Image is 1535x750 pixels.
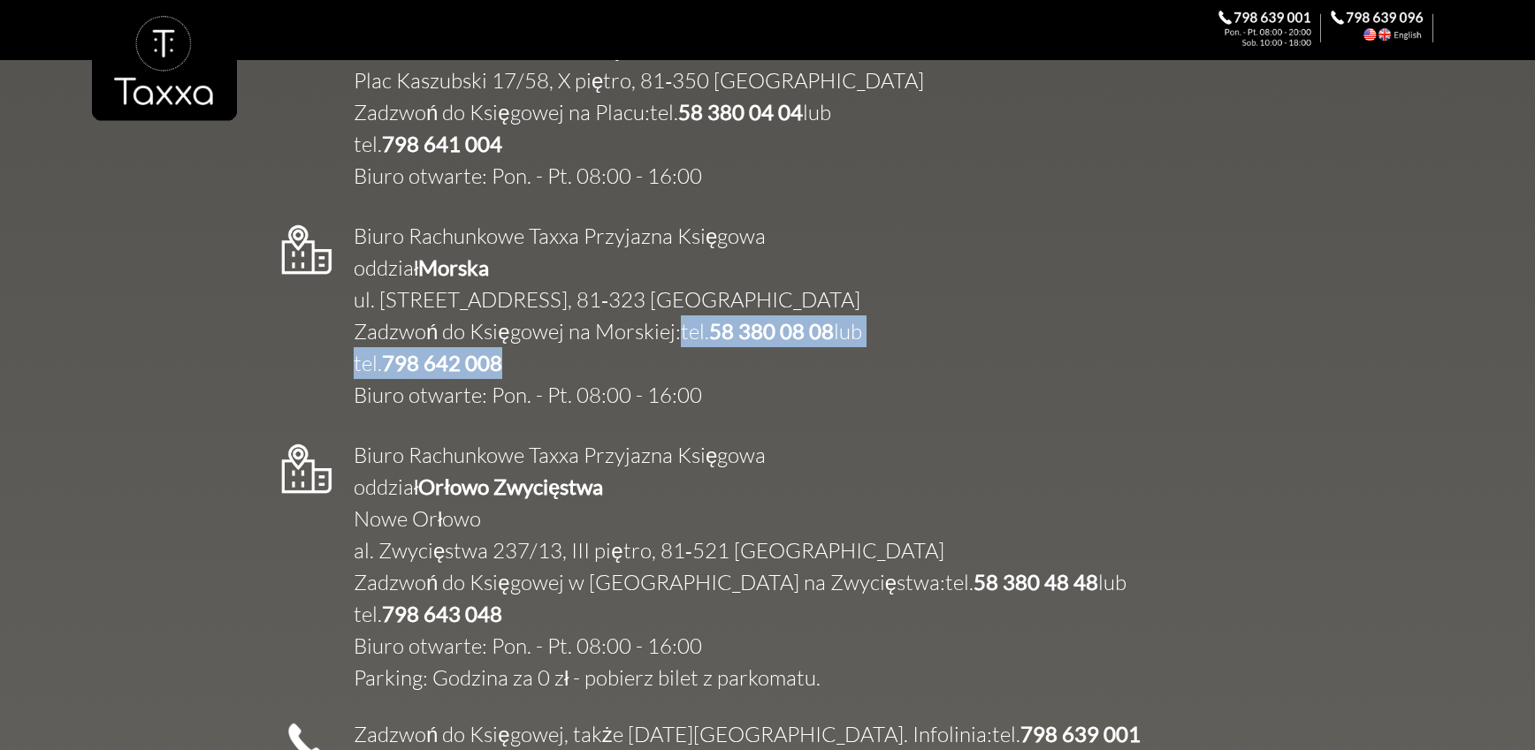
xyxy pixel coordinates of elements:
[1020,721,1141,746] b: 798 639 001
[382,350,502,375] b: 798 642 008
[382,601,502,626] b: 798 643 048
[709,318,834,344] b: 58 380 08 08
[418,473,603,499] b: Orłowo Zwycięstwa
[354,601,502,627] a: tel.798 643 048
[992,721,1141,747] a: tel.798 639 001
[418,254,489,280] b: Morska
[1331,11,1443,46] div: Call the Accountant. 798 639 096
[1218,11,1331,46] div: Zadzwoń do Księgowej. 798 639 001
[335,439,1126,693] td: Biuro Rachunkowe Taxxa Przyjazna Księgowa oddział Nowe Orłowo al. Zwycięstwa 237/13, III piętro, ...
[974,569,1098,595] b: 58 380 48 48
[681,318,834,345] a: tel.58 380 08 08
[279,223,335,276] img: Lokalizacja Taxxa Morska 29/7 Gdynia
[279,443,335,495] img: Lokalizacja Taxxa Zwycięstwa 237/13 Gdynia
[335,220,862,411] td: Biuro Rachunkowe Taxxa Przyjazna Księgowa oddział ul. [STREET_ADDRESS], 81‑323 [GEOGRAPHIC_DATA] ...
[354,350,502,376] a: tel.798 642 008
[945,569,1098,595] a: tel.58 380 48 48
